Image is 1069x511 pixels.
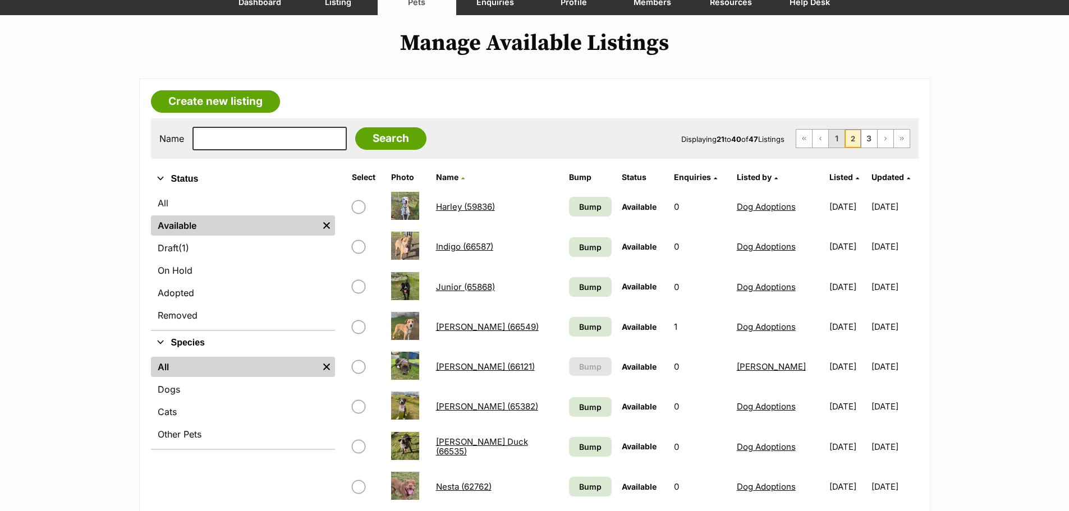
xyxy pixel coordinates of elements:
[579,361,602,372] span: Bump
[569,237,612,257] a: Bump
[436,172,458,182] span: Name
[845,130,861,148] span: Page 2
[387,168,430,186] th: Photo
[622,441,657,451] span: Available
[871,187,917,226] td: [DATE]
[829,130,845,148] a: Page 1
[749,135,758,144] strong: 47
[737,361,806,372] a: [PERSON_NAME]
[318,215,335,236] a: Remove filter
[737,321,796,332] a: Dog Adoptions
[579,441,602,453] span: Bump
[579,241,602,253] span: Bump
[436,201,495,212] a: Harley (59836)
[151,424,335,444] a: Other Pets
[159,133,184,144] label: Name
[569,397,612,417] a: Bump
[569,317,612,337] a: Bump
[579,401,602,413] span: Bump
[669,467,731,506] td: 0
[825,387,870,426] td: [DATE]
[622,482,657,491] span: Available
[813,130,828,148] a: Previous page
[669,307,731,346] td: 1
[871,227,917,266] td: [DATE]
[737,241,796,252] a: Dog Adoptions
[871,172,904,182] span: Updated
[569,197,612,217] a: Bump
[151,283,335,303] a: Adopted
[737,401,796,412] a: Dog Adoptions
[731,135,741,144] strong: 40
[622,322,657,332] span: Available
[796,129,910,148] nav: Pagination
[565,168,616,186] th: Bump
[151,357,318,377] a: All
[737,201,796,212] a: Dog Adoptions
[737,282,796,292] a: Dog Adoptions
[347,168,386,186] th: Select
[669,268,731,306] td: 0
[737,172,772,182] span: Listed by
[622,242,657,251] span: Available
[436,321,539,332] a: [PERSON_NAME] (66549)
[737,172,778,182] a: Listed by
[681,135,784,144] span: Displaying to of Listings
[622,402,657,411] span: Available
[151,305,335,325] a: Removed
[569,477,612,496] a: Bump
[871,307,917,346] td: [DATE]
[579,481,602,492] span: Bump
[622,282,657,291] span: Available
[436,361,535,372] a: [PERSON_NAME] (66121)
[436,241,493,252] a: Indigo (66587)
[669,347,731,386] td: 0
[737,481,796,492] a: Dog Adoptions
[569,277,612,297] a: Bump
[871,347,917,386] td: [DATE]
[436,282,495,292] a: Junior (65868)
[829,172,853,182] span: Listed
[151,335,335,350] button: Species
[829,172,859,182] a: Listed
[796,130,812,148] a: First page
[894,130,910,148] a: Last page
[825,427,870,466] td: [DATE]
[871,387,917,426] td: [DATE]
[871,427,917,466] td: [DATE]
[436,172,465,182] a: Name
[579,201,602,213] span: Bump
[825,467,870,506] td: [DATE]
[861,130,877,148] a: Page 3
[436,436,528,457] a: [PERSON_NAME] Duck (66535)
[569,437,612,457] a: Bump
[825,347,870,386] td: [DATE]
[436,401,538,412] a: [PERSON_NAME] (65382)
[151,191,335,330] div: Status
[151,260,335,280] a: On Hold
[669,187,731,226] td: 0
[674,172,711,182] span: translation missing: en.admin.listings.index.attributes.enquiries
[825,227,870,266] td: [DATE]
[669,227,731,266] td: 0
[436,481,492,492] a: Nesta (62762)
[151,355,335,449] div: Species
[871,268,917,306] td: [DATE]
[617,168,669,186] th: Status
[178,241,189,255] span: (1)
[825,268,870,306] td: [DATE]
[579,321,602,333] span: Bump
[717,135,724,144] strong: 21
[151,379,335,399] a: Dogs
[825,187,870,226] td: [DATE]
[674,172,717,182] a: Enquiries
[151,193,335,213] a: All
[355,127,426,150] input: Search
[151,90,280,113] a: Create new listing
[151,238,335,258] a: Draft
[878,130,893,148] a: Next page
[825,307,870,346] td: [DATE]
[579,281,602,293] span: Bump
[871,172,910,182] a: Updated
[151,172,335,186] button: Status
